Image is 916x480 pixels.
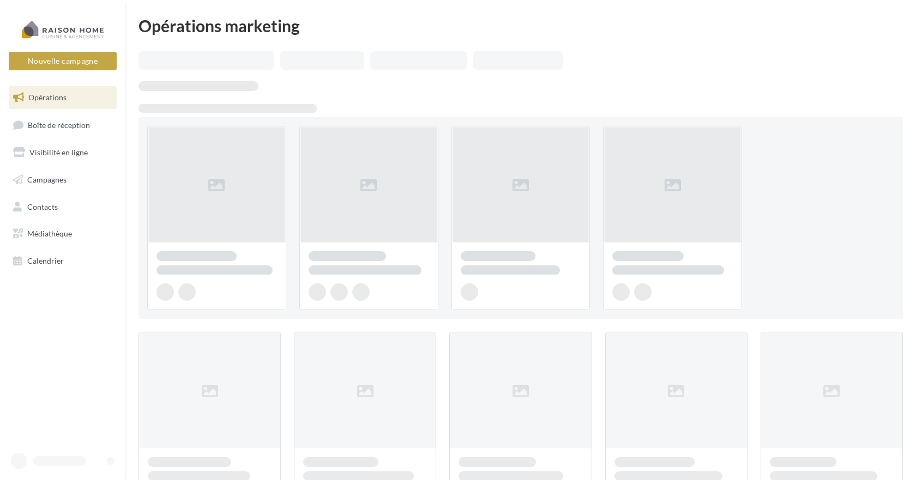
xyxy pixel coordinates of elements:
[27,202,58,211] span: Contacts
[138,17,903,34] div: Opérations marketing
[7,86,119,109] a: Opérations
[9,52,117,70] button: Nouvelle campagne
[28,93,67,102] span: Opérations
[7,250,119,272] a: Calendrier
[7,196,119,218] a: Contacts
[27,175,67,184] span: Campagnes
[29,148,88,157] span: Visibilité en ligne
[27,256,64,265] span: Calendrier
[7,113,119,137] a: Boîte de réception
[7,168,119,191] a: Campagnes
[7,141,119,164] a: Visibilité en ligne
[28,120,90,129] span: Boîte de réception
[27,229,72,238] span: Médiathèque
[7,222,119,245] a: Médiathèque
